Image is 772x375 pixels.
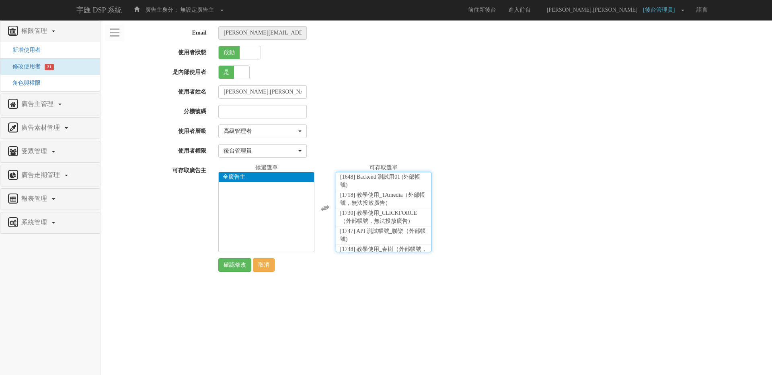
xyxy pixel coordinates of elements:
[6,122,94,135] a: 廣告素材管理
[6,145,94,158] a: 受眾管理
[6,47,41,53] a: 新增使用者
[6,98,94,111] a: 廣告主管理
[218,164,314,172] div: 候選選單
[19,100,57,107] span: 廣告主管理
[340,192,425,206] span: [1718] 教學使用_TAmedia（外部帳號，無法投放廣告）
[45,64,54,70] span: 21
[101,105,212,116] label: 分機號碼
[224,147,297,155] div: 後台管理員
[145,7,179,13] span: 廣告主身分：
[101,124,212,135] label: 使用者層級
[340,228,426,242] span: [1747] API 測試帳號_聯樂（外部帳號)
[19,195,51,202] span: 報表管理
[219,46,240,59] span: 啟動
[336,164,432,172] div: 可存取選單
[6,25,94,38] a: 權限管理
[19,124,64,131] span: 廣告素材管理
[180,7,214,13] span: 無設定廣告主
[340,174,420,188] span: [1648] Backend 測試用01 (外部帳號)
[643,7,679,13] span: [後台管理員]
[218,144,307,158] button: 後台管理員
[101,164,212,175] label: 可存取廣告主
[219,66,234,79] span: 是
[6,169,94,182] a: 廣告走期管理
[19,148,51,155] span: 受眾管理
[101,85,212,96] label: 使用者姓名
[340,210,417,224] span: [1730] 教學使用_CLICKFORCE（外部帳號，無法投放廣告）
[6,216,94,229] a: 系統管理
[6,80,41,86] a: 角色與權限
[101,26,212,37] label: Email
[101,46,212,57] label: 使用者狀態
[223,174,245,180] span: 全廣告主
[19,27,51,34] span: 權限管理
[101,144,212,155] label: 使用者權限
[6,193,94,206] a: 報表管理
[218,258,251,272] input: 確認修改
[218,124,307,138] button: 高級管理者
[101,65,212,76] label: 是內部使用者
[19,219,51,226] span: 系統管理
[543,7,642,13] span: [PERSON_NAME].[PERSON_NAME]
[253,258,275,272] a: 取消
[340,246,427,260] span: [1748] 教學使用_春樹（外部帳號，無法投放廣告）
[6,63,41,69] a: 修改使用者
[224,127,297,135] div: 高級管理者
[19,171,64,178] span: 廣告走期管理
